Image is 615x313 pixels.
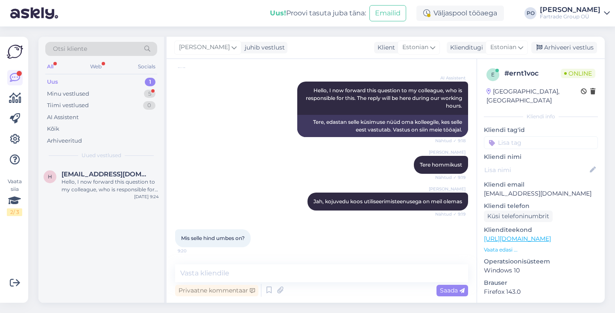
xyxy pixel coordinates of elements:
[484,287,598,296] p: Firefox 143.0
[429,186,466,192] span: [PERSON_NAME]
[416,6,504,21] div: Väljaspool tööaega
[270,8,366,18] div: Proovi tasuta juba täna:
[61,178,159,193] div: Hello, I now forward this question to my colleague, who is responsible for this. The reply will b...
[47,113,79,122] div: AI Assistent
[484,202,598,211] p: Kliendi telefon
[313,198,462,205] span: Jah, kojuvedu koos utiliseerimisteenusega on meil olemas
[374,43,395,52] div: Klient
[47,137,82,145] div: Arhiveeritud
[433,211,466,217] span: Nähtud ✓ 9:19
[433,174,466,181] span: Nähtud ✓ 9:19
[524,7,536,19] div: PO
[484,113,598,120] div: Kliendi info
[429,149,466,155] span: [PERSON_NAME]
[178,248,210,254] span: 9:20
[484,211,553,222] div: Küsi telefoninumbrit
[447,43,483,52] div: Klienditugi
[88,61,103,72] div: Web
[540,13,600,20] div: Fartrade Group OÜ
[440,287,465,294] span: Saada
[270,9,286,17] b: Uus!
[7,178,22,216] div: Vaata siia
[484,278,598,287] p: Brauser
[420,161,462,168] span: Tere hommikust
[47,78,58,86] div: Uus
[484,257,598,266] p: Operatsioonisüsteem
[47,90,89,98] div: Minu vestlused
[491,71,495,78] span: e
[484,136,598,149] input: Lisa tag
[433,75,466,81] span: AI Assistent
[484,266,598,275] p: Windows 10
[7,208,22,216] div: 2 / 3
[484,235,551,243] a: [URL][DOMAIN_NAME]
[144,90,155,98] div: 5
[531,42,597,53] div: Arhiveeri vestlus
[53,44,87,53] span: Otsi kliente
[47,125,59,133] div: Kõik
[540,6,600,13] div: [PERSON_NAME]
[484,152,598,161] p: Kliendi nimi
[61,170,150,178] span: heigo.kure@gmail.com
[48,173,52,180] span: h
[504,68,561,79] div: # ernt1voc
[369,5,406,21] button: Emailid
[82,152,121,159] span: Uued vestlused
[47,101,89,110] div: Tiimi vestlused
[297,115,468,137] div: Tere, edastan selle küsimuse nüüd oma kolleegile, kes selle eest vastutab. Vastus on siin meie tö...
[484,165,588,175] input: Lisa nimi
[484,189,598,198] p: [EMAIL_ADDRESS][DOMAIN_NAME]
[486,87,581,105] div: [GEOGRAPHIC_DATA], [GEOGRAPHIC_DATA]
[540,6,610,20] a: [PERSON_NAME]Fartrade Group OÜ
[490,43,516,52] span: Estonian
[484,246,598,254] p: Vaata edasi ...
[484,180,598,189] p: Kliendi email
[143,101,155,110] div: 0
[179,43,230,52] span: [PERSON_NAME]
[7,44,23,60] img: Askly Logo
[134,193,159,200] div: [DATE] 9:24
[136,61,157,72] div: Socials
[175,285,258,296] div: Privaatne kommentaar
[145,78,155,86] div: 1
[402,43,428,52] span: Estonian
[484,225,598,234] p: Klienditeekond
[433,137,466,144] span: Nähtud ✓ 9:18
[561,69,595,78] span: Online
[306,87,463,109] span: Hello, I now forward this question to my colleague, who is responsible for this. The reply will b...
[484,126,598,135] p: Kliendi tag'id
[241,43,285,52] div: juhib vestlust
[181,235,245,241] span: Mis selle hind umbes on?
[45,61,55,72] div: All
